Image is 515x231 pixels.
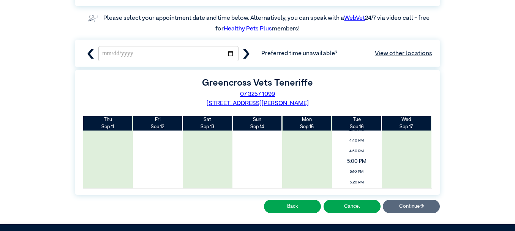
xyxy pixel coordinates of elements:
a: 07 3257 1099 [240,91,275,97]
th: Sep 17 [382,116,431,131]
th: Sep 15 [282,116,332,131]
a: WebVet [344,15,365,21]
label: Greencross Vets Teneriffe [202,78,313,88]
th: Sep 14 [232,116,282,131]
th: Sep 13 [183,116,232,131]
th: Sep 16 [332,116,382,131]
label: Please select your appointment date and time below. Alternatively, you can speak with a 24/7 via ... [103,15,431,32]
span: 4:40 PM [334,136,379,145]
button: Cancel [324,200,381,213]
span: 5:20 PM [334,178,379,187]
span: Preferred time unavailable? [261,49,432,58]
span: 5:00 PM [327,156,386,167]
a: Healthy Pets Plus [224,26,272,32]
th: Sep 12 [133,116,183,131]
a: [STREET_ADDRESS][PERSON_NAME] [207,100,309,107]
a: View other locations [375,49,432,58]
img: vet [85,12,100,24]
th: Sep 11 [83,116,133,131]
span: 5:10 PM [334,167,379,176]
span: 4:50 PM [334,147,379,156]
button: Back [264,200,321,213]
